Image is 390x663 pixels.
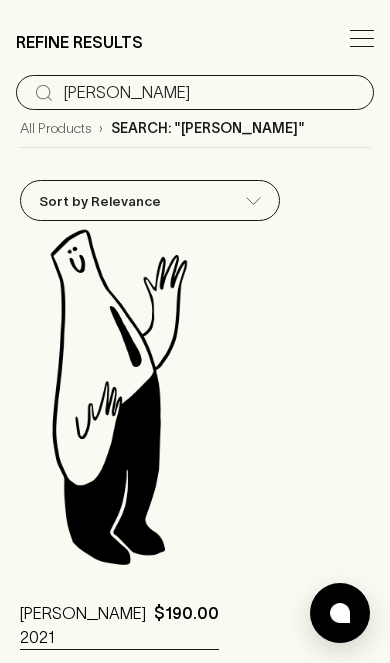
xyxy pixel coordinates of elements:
img: bubble-icon [330,603,350,623]
p: Sort by Relevance [39,192,161,212]
p: $190.00 [154,601,219,649]
p: › [99,118,103,139]
img: Blackhearts & Sparrows Man [20,221,219,571]
p: Search: "[PERSON_NAME]" [111,118,305,139]
div: Sort by Relevance [21,181,279,220]
input: Try “Pinot noir” [64,77,358,109]
p: Refine Results [16,30,143,54]
a: All Products [20,118,91,139]
a: [PERSON_NAME] 2021 [20,601,146,649]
